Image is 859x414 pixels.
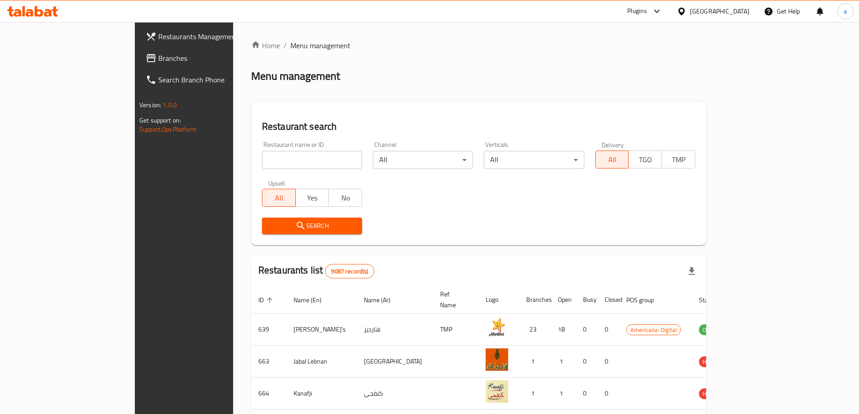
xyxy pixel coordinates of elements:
span: OPEN [699,325,721,335]
span: Search Branch Phone [158,74,271,85]
span: Get support on: [139,114,181,126]
a: Restaurants Management [138,26,278,47]
span: Branches [158,53,271,64]
span: 9087 record(s) [326,267,373,276]
label: Upsell [268,180,285,186]
button: All [262,189,296,207]
div: Total records count [325,264,374,278]
span: Version: [139,99,161,111]
th: Branches [519,286,551,314]
span: Menu management [290,40,350,51]
div: Plugins [627,6,647,17]
button: TMP [661,150,695,168]
td: 18 [551,314,576,346]
td: 1 [519,378,551,409]
span: All [599,153,625,166]
td: Kanafji [286,378,357,409]
td: 0 [597,346,619,378]
div: [GEOGRAPHIC_DATA] [690,6,749,16]
span: TGO [632,153,658,166]
span: Name (En) [294,295,333,305]
span: No [332,191,358,205]
td: كنفجي [357,378,433,409]
img: Hardee's [486,316,508,339]
th: Closed [597,286,619,314]
td: 0 [597,314,619,346]
button: No [328,189,362,207]
a: Branches [138,47,278,69]
nav: breadcrumb [251,40,706,51]
span: Search [269,220,355,232]
th: Logo [478,286,519,314]
td: 0 [576,346,597,378]
h2: Restaurant search [262,120,695,133]
td: 0 [597,378,619,409]
a: Support.OpsPlatform [139,123,197,135]
span: All [266,191,292,205]
td: TMP [433,314,478,346]
td: 0 [576,314,597,346]
label: Delivery [602,141,624,148]
span: Yes [299,191,326,205]
input: Search for restaurant name or ID.. [262,151,362,169]
span: Name (Ar) [364,295,402,305]
div: Export file [681,260,703,282]
td: 0 [576,378,597,409]
td: هارديز [357,314,433,346]
span: ID [258,295,276,305]
span: Restaurants Management [158,31,271,42]
button: TGO [628,150,662,168]
td: [GEOGRAPHIC_DATA] [357,346,433,378]
span: a [844,6,847,16]
img: Kanafji [486,380,508,403]
h2: Restaurants list [258,264,374,278]
span: POS group [626,295,666,305]
span: HIDDEN [699,357,726,367]
span: Americana-Digital [627,325,680,335]
div: All [484,151,584,169]
td: 1 [551,346,576,378]
td: 23 [519,314,551,346]
button: All [595,150,629,168]
li: / [284,40,287,51]
span: HIDDEN [699,389,726,399]
span: 1.0.0 [163,99,177,111]
img: Jabal Lebnan [486,348,508,371]
a: Search Branch Phone [138,69,278,91]
td: [PERSON_NAME]'s [286,314,357,346]
th: Open [551,286,576,314]
div: All [373,151,473,169]
button: Search [262,218,362,234]
button: Yes [295,189,329,207]
h2: Menu management [251,69,340,83]
th: Busy [576,286,597,314]
td: Jabal Lebnan [286,346,357,378]
span: TMP [666,153,692,166]
td: 1 [551,378,576,409]
span: Status [699,295,728,305]
span: Ref. Name [440,289,468,310]
td: 1 [519,346,551,378]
